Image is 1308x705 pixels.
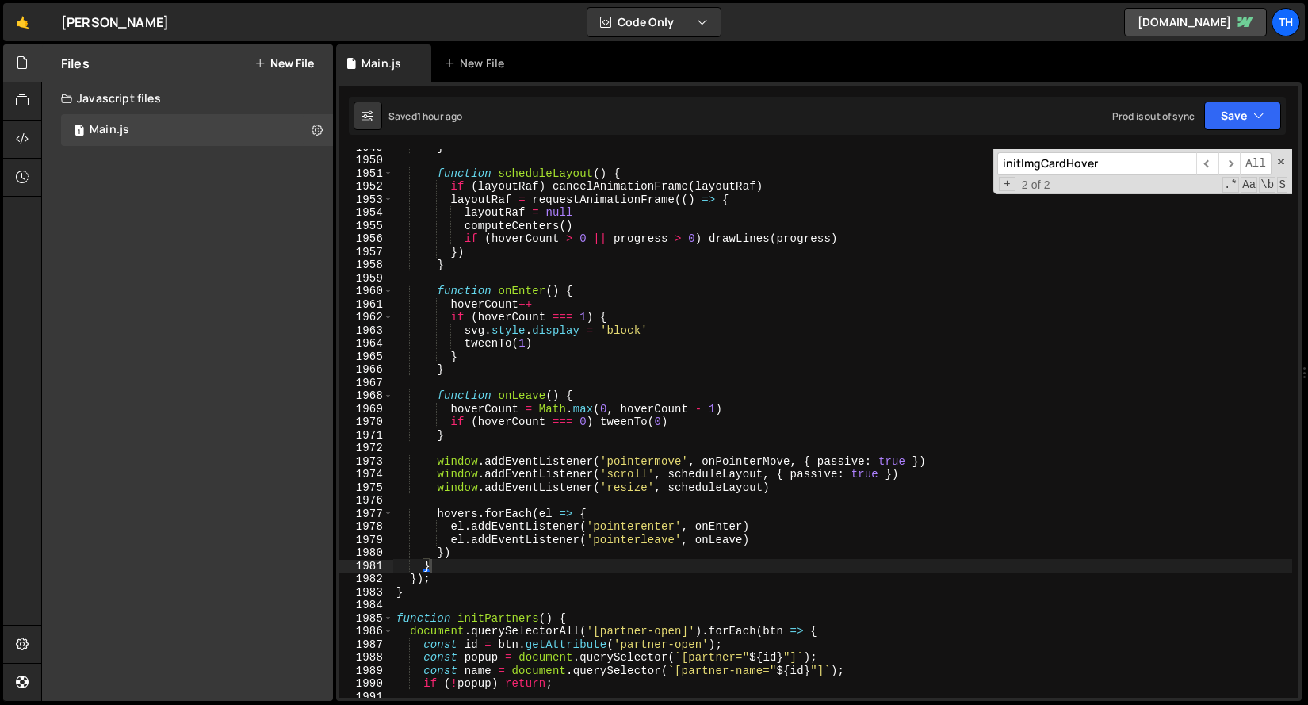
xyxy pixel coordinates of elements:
[61,13,169,32] div: [PERSON_NAME]
[1259,177,1275,193] span: Whole Word Search
[339,625,393,638] div: 1986
[1112,109,1195,123] div: Prod is out of sync
[1015,178,1057,192] span: 2 of 2
[339,377,393,390] div: 1967
[339,481,393,495] div: 1975
[361,56,401,71] div: Main.js
[339,665,393,678] div: 1989
[339,154,393,167] div: 1950
[339,167,393,181] div: 1951
[339,508,393,521] div: 1977
[339,351,393,364] div: 1965
[3,3,42,41] a: 🤙
[339,534,393,547] div: 1979
[339,389,393,403] div: 1968
[61,55,90,72] h2: Files
[1241,177,1257,193] span: CaseSensitive Search
[339,220,393,233] div: 1955
[388,109,462,123] div: Saved
[339,232,393,246] div: 1956
[254,57,314,70] button: New File
[339,442,393,455] div: 1972
[587,8,721,36] button: Code Only
[1124,8,1267,36] a: [DOMAIN_NAME]
[42,82,333,114] div: Javascript files
[339,651,393,665] div: 1988
[339,246,393,259] div: 1957
[339,311,393,324] div: 1962
[997,152,1196,175] input: Search for
[339,180,393,193] div: 1952
[339,403,393,416] div: 1969
[339,193,393,207] div: 1953
[339,337,393,351] div: 1964
[61,114,333,146] div: 16840/46037.js
[339,612,393,626] div: 1985
[339,363,393,377] div: 1966
[339,429,393,443] div: 1971
[75,125,84,138] span: 1
[339,272,393,285] div: 1959
[90,123,129,137] div: Main.js
[339,416,393,429] div: 1970
[339,599,393,612] div: 1984
[339,546,393,560] div: 1980
[339,573,393,586] div: 1982
[444,56,511,71] div: New File
[1218,152,1241,175] span: ​
[339,298,393,312] div: 1961
[339,560,393,573] div: 1981
[1204,102,1281,130] button: Save
[339,455,393,469] div: 1973
[339,468,393,481] div: 1974
[339,259,393,272] div: 1958
[1277,177,1287,193] span: Search In Selection
[339,494,393,508] div: 1976
[1222,177,1239,193] span: RegExp Search
[339,520,393,534] div: 1978
[1272,8,1300,36] a: Th
[339,285,393,298] div: 1960
[1196,152,1218,175] span: ​
[1240,152,1272,175] span: Alt-Enter
[339,691,393,704] div: 1991
[339,677,393,691] div: 1990
[339,638,393,652] div: 1987
[999,177,1015,192] span: Toggle Replace mode
[417,109,463,123] div: 1 hour ago
[339,324,393,338] div: 1963
[339,206,393,220] div: 1954
[339,586,393,600] div: 1983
